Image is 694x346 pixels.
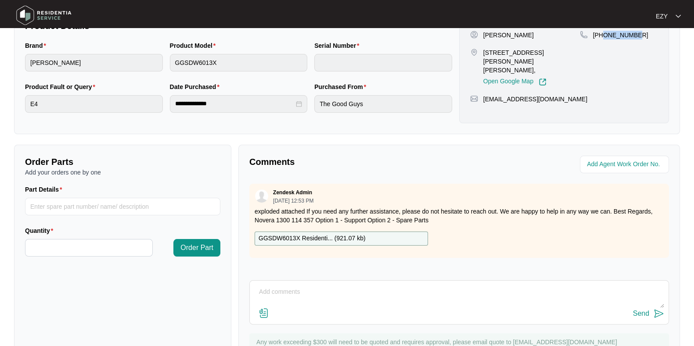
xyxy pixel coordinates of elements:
input: Quantity [25,239,152,256]
p: [DATE] 12:53 PM [273,198,313,203]
img: map-pin [470,48,478,56]
img: user.svg [255,189,268,203]
img: file-attachment-doc.svg [259,308,269,318]
label: Product Model [170,41,219,50]
label: Serial Number [314,41,363,50]
p: [PERSON_NAME] [483,31,534,39]
img: residentia service logo [13,2,75,29]
img: map-pin [470,95,478,103]
label: Part Details [25,185,66,194]
button: Order Part [173,239,220,257]
input: Brand [25,54,163,71]
img: send-icon.svg [654,308,664,319]
label: Date Purchased [170,82,223,91]
img: user-pin [470,31,478,39]
p: EZY [656,12,668,21]
input: Part Details [25,198,220,215]
p: Zendesk Admin [273,189,312,196]
p: Comments [249,156,453,168]
img: dropdown arrow [676,14,681,18]
label: Purchased From [314,82,370,91]
label: Quantity [25,226,57,235]
p: [STREET_ADDRESS][PERSON_NAME][PERSON_NAME], [483,48,580,75]
p: [PHONE_NUMBER] [593,31,648,39]
button: Send [633,308,664,320]
span: Order Part [180,243,213,253]
label: Brand [25,41,50,50]
p: Add your orders one by one [25,168,220,177]
p: exploded attached If you need any further assistance, please do not hesitate to reach out. We are... [255,207,664,225]
a: Open Google Map [483,78,547,86]
p: GGSDW6013X Residenti... ( 921.07 kb ) [259,234,366,243]
label: Product Fault or Query [25,82,99,91]
input: Serial Number [314,54,452,71]
input: Purchased From [314,95,452,113]
input: Product Model [170,54,308,71]
img: Link-External [539,78,547,86]
input: Product Fault or Query [25,95,163,113]
p: [EMAIL_ADDRESS][DOMAIN_NAME] [483,95,587,103]
input: Date Purchased [175,99,295,108]
div: Send [633,310,649,317]
input: Add Agent Work Order No. [587,159,664,170]
img: map-pin [580,31,588,39]
p: Order Parts [25,156,220,168]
